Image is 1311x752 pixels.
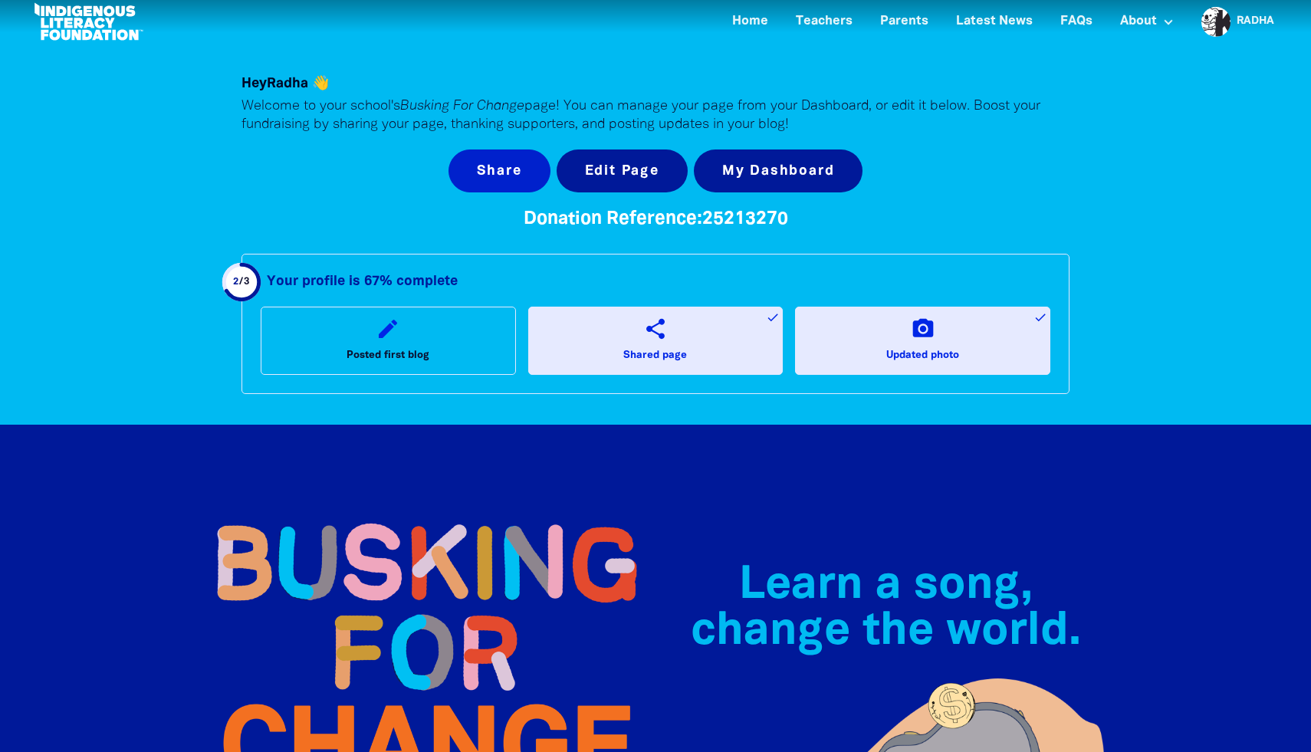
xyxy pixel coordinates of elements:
[233,273,251,291] div: / 3
[795,307,1050,374] a: camera_altUpdated photodone
[643,317,668,341] i: share
[347,346,429,365] span: Posted first blog
[528,307,784,374] a: shareShared pagedone
[723,9,777,34] a: Home
[1111,9,1183,34] a: About
[911,317,935,341] i: camera_alt
[1033,310,1047,324] i: done
[1051,9,1102,34] a: FAQs
[787,9,862,34] a: Teachers
[947,9,1042,34] a: Latest News
[267,275,458,287] strong: Your profile is 67% complete
[233,277,239,286] span: 2
[261,307,516,374] a: editPosted first blog
[691,565,1081,653] span: Learn a song, change the world.
[242,97,1069,134] p: Welcome to your school's page! You can manage your page from your Dashboard, or edit it below. Bo...
[886,346,959,365] span: Updated photo
[1237,16,1274,27] a: Radha
[871,9,938,34] a: Parents
[623,346,687,365] span: Shared page
[449,149,550,192] button: Share
[557,149,688,192] button: Edit Page
[766,310,780,324] i: done
[242,77,329,90] span: Hey Radha 👋
[694,149,863,192] a: My Dashboard
[376,317,400,341] i: edit
[400,100,524,113] em: Busking For Change
[524,211,788,228] span: Donation Reference: 25213270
